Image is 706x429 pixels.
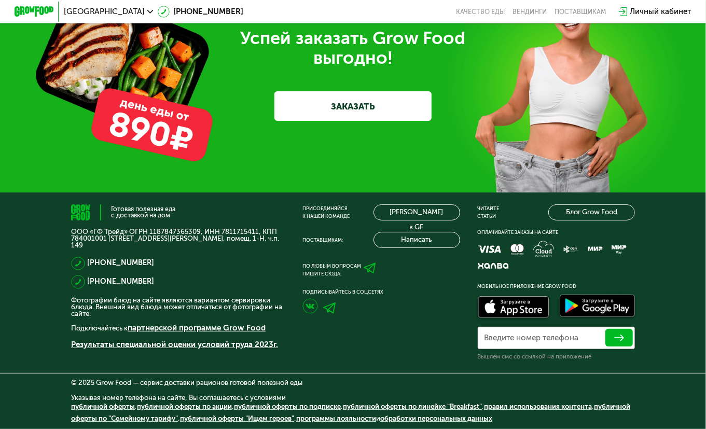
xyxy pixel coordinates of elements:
a: Вендинги [513,8,547,16]
a: Блог Grow Food [548,204,635,220]
a: обработки персональных данных [380,414,492,422]
a: публичной оферты по линейке "Breakfast" [343,403,482,410]
a: программы лояльности [296,414,376,422]
div: Личный кабинет [630,6,691,18]
a: ЗАКАЗАТЬ [274,91,431,121]
div: Поставщикам: [302,236,343,244]
div: поставщикам [555,8,606,16]
a: Результаты специальной оценки условий труда 2023г. [71,340,278,349]
a: [PHONE_NUMBER] [158,6,243,18]
div: Подписывайтесь в соцсетях [302,288,460,296]
a: правил использования контента [484,403,592,410]
div: Готовая полезная еда с доставкой на дом [111,206,175,219]
div: Присоединяйся к нашей команде [302,204,350,220]
div: Вышлем смс со ссылкой на приложение [478,353,635,361]
a: публичной оферты по подписке [234,403,341,410]
span: , , , , , , , и [71,403,630,422]
a: [PHONE_NUMBER] [87,276,154,288]
div: Мобильное приложение Grow Food [478,282,635,290]
button: Написать [373,232,460,247]
div: Оплачивайте заказы на сайте [478,228,635,236]
a: [PHONE_NUMBER] [87,257,154,269]
p: Подключайтесь к [71,322,285,334]
label: Введите номер телефона [484,335,578,340]
p: ООО «ГФ Трейд» ОГРН 1187847365309, ИНН 7811715411, КПП 784001001 [STREET_ADDRESS][PERSON_NAME], п... [71,228,285,249]
div: По любым вопросам пишите сюда: [302,262,361,278]
a: публичной оферты "Ищем героев" [180,414,294,422]
a: партнерской программе Grow Food [128,323,266,333]
p: Фотографии блюд на сайте являются вариантом сервировки блюда. Внешний вид блюда может отличаться ... [71,297,285,317]
a: публичной оферты по акции [137,403,232,410]
a: [PERSON_NAME] в GF [373,204,460,220]
span: [GEOGRAPHIC_DATA] [64,8,145,16]
a: публичной оферты [71,403,135,410]
div: © 2025 Grow Food — сервис доставки рационов готовой полезной еды [71,379,635,386]
div: Успей заказать Grow Food выгодно! [78,29,628,68]
a: Качество еды [456,8,505,16]
img: Доступно в Google Play [557,293,638,321]
a: публичной оферты по "Семейному тарифу" [71,403,630,422]
div: Читайте статьи [478,204,500,220]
